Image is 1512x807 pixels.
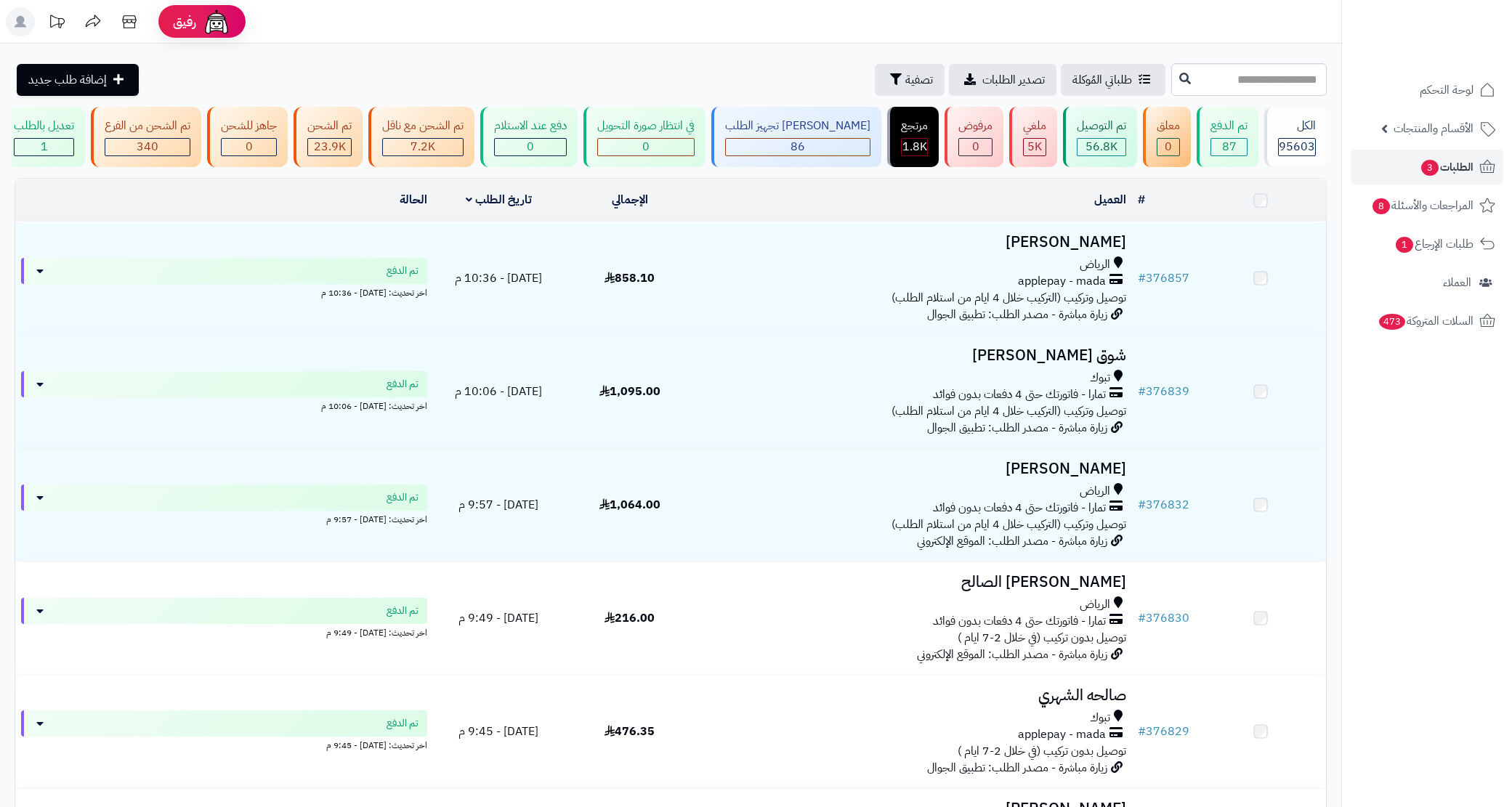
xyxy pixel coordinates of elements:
span: [DATE] - 10:36 م [455,269,542,287]
span: 56.8K [1086,138,1117,155]
span: 473 [1379,314,1405,330]
a: ملغي 5K [1006,107,1060,167]
span: توصيل وتركيب (التركيب خلال 4 ايام من استلام الطلب) [892,289,1126,307]
span: تصفية [905,71,933,89]
span: 858.10 [605,269,655,287]
a: تم الشحن مع ناقل 7.2K [365,107,477,167]
div: 0 [495,139,566,155]
a: تم الدفع 87 [1194,107,1261,167]
div: معلق [1157,118,1180,134]
div: دفع عند الاستلام [494,118,567,134]
div: 0 [1157,139,1179,155]
a: #376830 [1138,609,1189,627]
a: العملاء [1351,265,1503,300]
span: 0 [972,138,979,155]
a: الحالة [400,191,427,208]
span: السلات المتروكة [1378,311,1473,331]
span: تبوك [1090,370,1110,386]
span: 1,095.00 [599,383,660,400]
span: لوحة التحكم [1420,80,1473,100]
span: [DATE] - 9:49 م [458,609,538,627]
span: إضافة طلب جديد [28,71,107,89]
span: 3 [1421,160,1439,176]
div: تعديل بالطلب [14,118,74,134]
span: 0 [246,138,253,155]
div: تم الشحن مع ناقل [382,118,464,134]
a: السلات المتروكة473 [1351,304,1503,338]
a: تصدير الطلبات [949,64,1056,96]
div: مرتجع [901,118,928,134]
span: # [1138,269,1146,287]
span: 86 [791,138,805,155]
span: # [1138,609,1146,627]
span: 5K [1027,138,1042,155]
div: 340 [105,139,190,155]
button: تصفية [875,64,945,96]
span: 0 [642,138,650,155]
a: #376839 [1138,383,1189,400]
a: معلق 0 [1140,107,1194,167]
span: applepay - mada [1018,726,1106,743]
span: 1 [1396,237,1413,253]
span: رفيق [173,13,196,31]
span: تم الدفع [387,377,419,392]
span: 1.8K [902,138,927,155]
div: 0 [959,139,992,155]
a: تم التوصيل 56.8K [1060,107,1140,167]
a: تم الشحن من الفرع 340 [88,107,204,167]
div: تم الشحن [307,118,352,134]
a: مرفوض 0 [942,107,1006,167]
a: طلبات الإرجاع1 [1351,227,1503,261]
span: 1,064.00 [599,496,660,514]
span: # [1138,496,1146,514]
div: في انتظار صورة التحويل [597,118,695,134]
span: 87 [1222,138,1237,155]
div: الكل [1278,118,1316,134]
span: 1 [41,138,48,155]
span: [DATE] - 9:57 م [458,496,538,514]
span: # [1138,383,1146,400]
div: 87 [1211,139,1247,155]
span: الرياض [1080,596,1110,613]
div: اخر تحديث: [DATE] - 9:49 م [21,624,427,639]
div: 56766 [1078,139,1125,155]
a: #376829 [1138,723,1189,740]
span: تمارا - فاتورتك حتى 4 دفعات بدون فوائد [933,500,1106,516]
span: العملاء [1443,272,1471,293]
span: المراجعات والأسئلة [1371,195,1473,216]
div: اخر تحديث: [DATE] - 10:06 م [21,397,427,413]
div: 1 [15,139,73,155]
div: 4985 [1024,139,1046,155]
span: زيارة مباشرة - مصدر الطلب: تطبيق الجوال [927,759,1107,776]
span: زيارة مباشرة - مصدر الطلب: الموقع الإلكتروني [917,646,1107,663]
div: 1816 [902,139,927,155]
a: #376857 [1138,269,1189,287]
span: 0 [527,138,534,155]
div: تم الدفع [1210,118,1248,134]
div: تم الشحن من الفرع [105,118,190,134]
span: طلباتي المُوكلة [1072,71,1132,89]
span: تم الدفع [387,716,419,731]
span: تصدير الطلبات [982,71,1045,89]
span: 8 [1372,198,1390,214]
span: توصيل بدون تركيب (في خلال 2-7 ايام ) [958,629,1126,646]
span: زيارة مباشرة - مصدر الطلب: الموقع الإلكتروني [917,532,1107,550]
div: 0 [598,139,694,155]
span: 340 [137,138,158,155]
div: 0 [222,139,276,155]
span: 0 [1165,138,1172,155]
span: زيارة مباشرة - مصدر الطلب: تطبيق الجوال [927,419,1107,437]
div: 23879 [308,139,351,155]
span: الرياض [1080,256,1110,273]
span: توصيل وتركيب (التركيب خلال 4 ايام من استلام الطلب) [892,402,1126,420]
a: تم الشحن 23.9K [291,107,365,167]
div: ملغي [1023,118,1046,134]
span: توصيل بدون تركيب (في خلال 2-7 ايام ) [958,742,1126,760]
span: # [1138,723,1146,740]
div: 86 [726,139,870,155]
a: [PERSON_NAME] تجهيز الطلب 86 [708,107,884,167]
div: اخر تحديث: [DATE] - 9:45 م [21,737,427,752]
div: مرفوض [958,118,992,134]
h3: [PERSON_NAME] الصالح [701,574,1126,591]
a: #376832 [1138,496,1189,514]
